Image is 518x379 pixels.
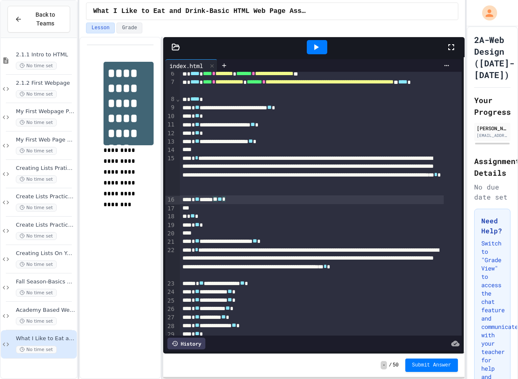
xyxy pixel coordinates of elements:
[389,362,392,369] span: /
[16,136,75,144] span: My First Web Page On Your Own Assignment
[16,204,57,212] span: No time set
[16,232,57,240] span: No time set
[16,175,57,183] span: No time set
[165,104,176,112] div: 9
[165,61,207,70] div: index.html
[16,307,75,314] span: Academy Based Web Site Assignment
[165,154,176,196] div: 15
[165,288,176,296] div: 24
[165,305,176,313] div: 26
[16,108,75,115] span: My First Webpage Practice with Tags
[165,95,176,104] div: 8
[16,165,75,172] span: Creating Lists Pratice Assignment 1
[474,182,510,202] div: No due date set
[16,51,75,58] span: 2.1.1 Intro to HTML
[165,322,176,331] div: 28
[16,317,57,325] span: No time set
[165,196,176,204] div: 16
[16,250,75,257] span: Creating Lists On Your Own Assignment
[165,138,176,146] div: 13
[165,70,176,78] div: 6
[474,155,510,179] h2: Assignment Details
[165,221,176,230] div: 19
[16,260,57,268] span: No time set
[165,230,176,238] div: 20
[165,78,176,95] div: 7
[165,246,176,280] div: 22
[393,362,399,369] span: 50
[86,23,115,33] button: Lesson
[16,278,75,286] span: Fall Season-Basics of HTML Assignment
[176,96,180,102] span: Fold line
[474,34,514,81] h1: 2A-Web Design ([DATE]-[DATE])
[474,94,510,118] h2: Your Progress
[16,147,57,155] span: No time set
[27,10,63,28] span: Back to Teams
[116,23,142,33] button: Grade
[481,216,503,236] h3: Need Help?
[165,121,176,129] div: 11
[381,361,387,369] span: -
[165,146,176,154] div: 14
[16,222,75,229] span: Create Lists Practice Assignment 3
[16,335,75,342] span: What I Like to Eat and Drink-Basic HTML Web Page Assignment
[165,238,176,246] div: 21
[93,6,307,16] span: What I Like to Eat and Drink-Basic HTML Web Page Assignment
[165,313,176,322] div: 27
[165,212,176,221] div: 18
[473,3,499,23] div: My Account
[16,346,57,354] span: No time set
[165,297,176,305] div: 25
[165,59,217,72] div: index.html
[165,205,176,213] div: 17
[405,359,458,372] button: Submit Answer
[412,362,451,369] span: Submit Answer
[16,90,57,98] span: No time set
[477,124,508,132] div: [PERSON_NAME]
[16,62,57,70] span: No time set
[16,193,75,200] span: Create Lists Practice Assignment 2
[165,129,176,138] div: 12
[165,280,176,288] div: 23
[167,338,205,349] div: History
[8,6,70,33] button: Back to Teams
[477,132,508,139] div: [EMAIL_ADDRESS][DOMAIN_NAME]
[165,112,176,121] div: 10
[16,289,57,297] span: No time set
[165,331,176,339] div: 29
[16,119,57,126] span: No time set
[16,80,75,87] span: 2.1.2 First Webpage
